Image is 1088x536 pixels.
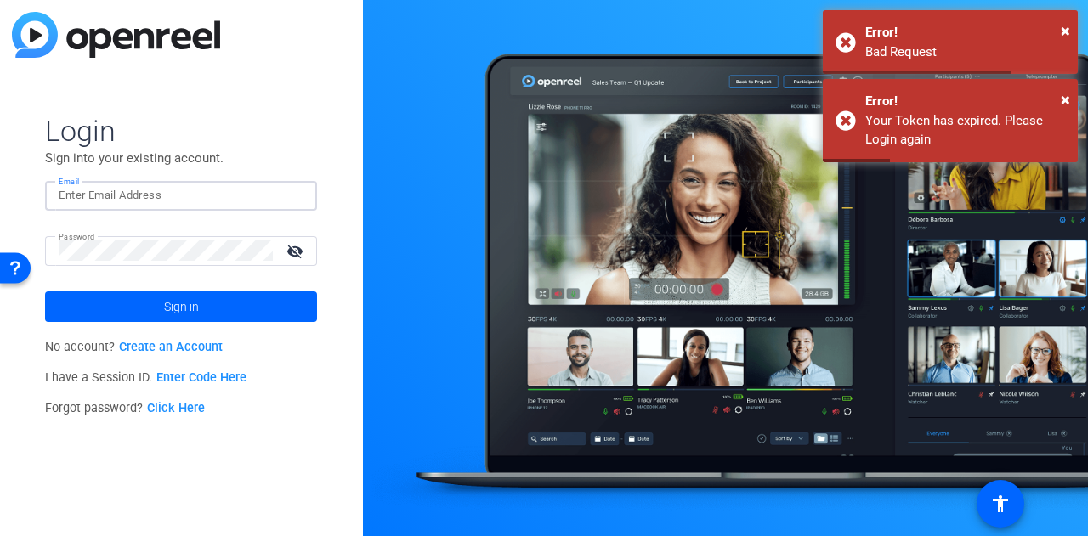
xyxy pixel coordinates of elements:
button: Close [1061,87,1070,112]
a: Enter Code Here [156,370,246,385]
p: Sign into your existing account. [45,149,317,167]
button: Close [1061,18,1070,43]
a: Create an Account [119,340,223,354]
span: × [1061,20,1070,41]
span: No account? [45,340,223,354]
mat-icon: visibility_off [276,239,317,263]
input: Enter Email Address [59,185,303,206]
div: Bad Request [865,42,1065,62]
span: Login [45,113,317,149]
span: I have a Session ID. [45,370,246,385]
button: Sign in [45,291,317,322]
img: blue-gradient.svg [12,12,220,58]
span: × [1061,89,1070,110]
div: Error! [865,23,1065,42]
div: Error! [865,92,1065,111]
mat-label: Password [59,232,95,241]
mat-label: Email [59,177,80,186]
mat-icon: accessibility [990,494,1011,514]
a: Click Here [147,401,205,415]
span: Sign in [164,285,199,328]
div: Your Token has expired. Please Login again [865,111,1065,150]
span: Forgot password? [45,401,205,415]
